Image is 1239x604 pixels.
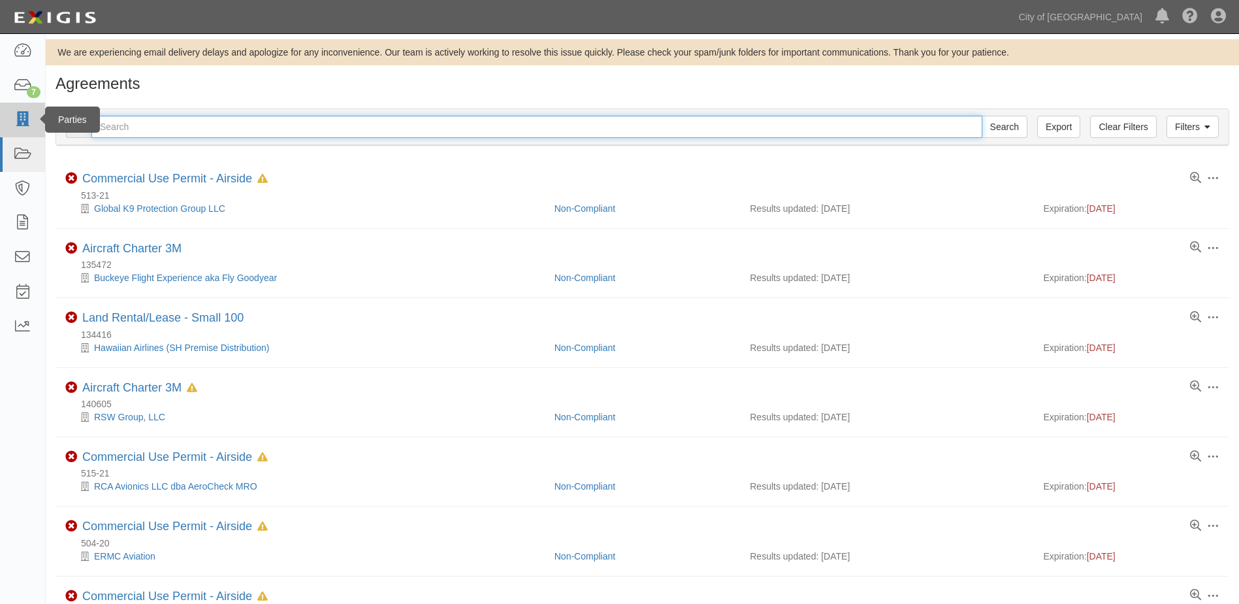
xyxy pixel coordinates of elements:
span: [DATE] [1087,343,1116,353]
a: Non-Compliant [555,203,615,214]
div: 140605 [65,397,1229,411]
i: Non-Compliant [65,451,77,463]
a: View results summary [1190,590,1201,601]
div: Results updated: [DATE] [750,411,1023,424]
div: 513-21 [65,189,1229,202]
a: Commercial Use Permit - Airside [82,450,252,463]
div: Commercial Use Permit - Airside [82,450,268,465]
div: Expiration: [1043,202,1219,215]
div: Global K9 Protection Group LLC [65,202,545,215]
div: Results updated: [DATE] [750,202,1023,215]
h1: Agreements [56,75,1229,92]
img: logo-5460c22ac91f19d4615b14bd174203de0afe785f0fc80cf4dbbc73dc1793850b.png [10,6,100,29]
div: RSW Group, LLC [65,411,545,424]
div: Commercial Use Permit - Airside [82,172,268,186]
a: ERMC Aviation [94,551,155,562]
a: Export [1037,116,1080,138]
div: Commercial Use Permit - Airside [82,520,268,534]
input: Search [91,116,982,138]
a: Aircraft Charter 3M [82,381,182,394]
div: Land Rental/Lease - Small 100 [82,311,244,326]
a: Clear Filters [1090,116,1156,138]
i: Non-Compliant [65,382,77,394]
div: Expiration: [1043,271,1219,284]
span: [DATE] [1087,551,1116,562]
div: Parties [45,107,100,133]
div: 515-21 [65,467,1229,480]
a: View results summary [1190,312,1201,324]
a: RCA Avionics LLC dba AeroCheck MRO [94,481,257,492]
a: RSW Group, LLC [94,412,165,422]
div: 504-20 [65,537,1229,550]
a: Non-Compliant [555,343,615,353]
a: View results summary [1190,173,1201,184]
div: 134416 [65,328,1229,341]
div: We are experiencing email delivery delays and apologize for any inconvenience. Our team is active... [46,46,1239,59]
a: Aircraft Charter 3M [82,242,182,255]
div: Expiration: [1043,341,1219,354]
span: [DATE] [1087,273,1116,283]
div: Aircraft Charter 3M [82,242,182,256]
i: Non-Compliant [65,520,77,532]
a: Non-Compliant [555,551,615,562]
a: Filters [1167,116,1219,138]
div: Results updated: [DATE] [750,550,1023,563]
div: Results updated: [DATE] [750,480,1023,493]
a: Non-Compliant [555,412,615,422]
div: Expiration: [1043,411,1219,424]
i: In Default since 10/17/2024 [257,592,268,601]
a: Buckeye Flight Experience aka Fly Goodyear [94,273,277,283]
span: [DATE] [1087,412,1116,422]
span: [DATE] [1087,203,1116,214]
i: Help Center - Complianz [1182,9,1198,25]
div: 135472 [65,258,1229,271]
i: Non-Compliant [65,243,77,254]
a: View results summary [1190,381,1201,393]
i: Non-Compliant [65,173,77,184]
a: Commercial Use Permit - Airside [82,172,252,185]
div: ERMC Aviation [65,550,545,563]
a: City of [GEOGRAPHIC_DATA] [1012,4,1149,30]
a: View results summary [1190,451,1201,463]
div: 7 [27,86,40,98]
div: Expiration: [1043,550,1219,563]
i: Non-Compliant [65,590,77,602]
a: Global K9 Protection Group LLC [94,203,225,214]
div: Expiration: [1043,480,1219,493]
div: Aircraft Charter 3M [82,381,197,395]
div: RCA Avionics LLC dba AeroCheck MRO [65,480,545,493]
a: Commercial Use Permit - Airside [82,520,252,533]
div: Results updated: [DATE] [750,271,1023,284]
a: Hawaiian Airlines (SH Premise Distribution) [94,343,269,353]
div: Commercial Use Permit - Airside [82,590,268,604]
a: Commercial Use Permit - Airside [82,590,252,603]
input: Search [982,116,1027,138]
i: In Default since 01/22/2024 [257,522,268,531]
a: View results summary [1190,242,1201,254]
a: Non-Compliant [555,481,615,492]
a: View results summary [1190,520,1201,532]
div: Hawaiian Airlines (SH Premise Distribution) [65,341,545,354]
div: Results updated: [DATE] [750,341,1023,354]
i: Non-Compliant [65,312,77,324]
i: In Default since 11/17/2023 [257,453,268,462]
span: [DATE] [1087,481,1116,492]
a: Land Rental/Lease - Small 100 [82,311,244,324]
i: In Default since 10/17/2024 [257,175,268,184]
i: In Default since 10/22/2023 [187,384,197,393]
a: Non-Compliant [555,273,615,283]
div: Buckeye Flight Experience aka Fly Goodyear [65,271,545,284]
